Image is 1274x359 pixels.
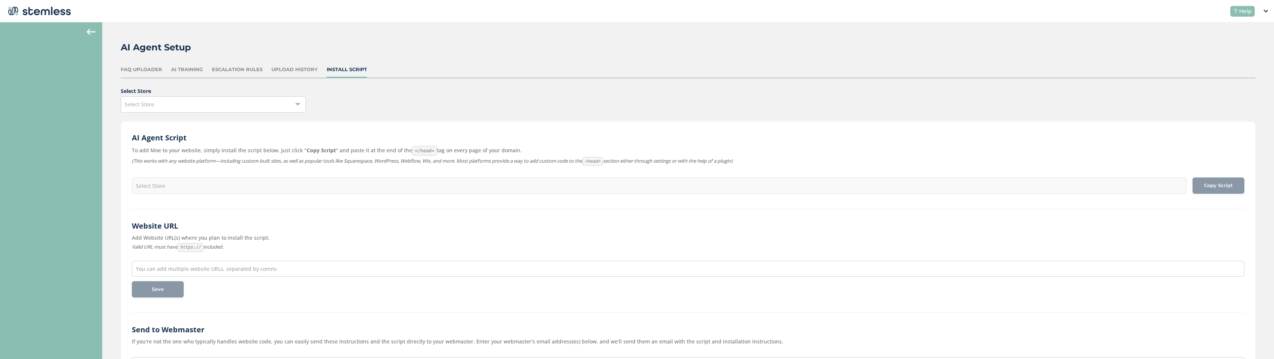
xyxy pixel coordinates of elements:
label: (This works with any website platform—including custom-built sites, as well as popular tools like... [132,157,1244,166]
div: Install Script [327,66,367,73]
img: logo-dark-0685b13c.svg [6,4,71,19]
h2: Website URL [132,221,1244,231]
label: If you're not the one who typically handles website code, you can easily send these instructions ... [132,338,1244,345]
code: </head> [412,146,437,156]
input: You can add multiple website URLs, separated by commas. [136,265,277,273]
strong: Copy Script [307,147,336,154]
h2: AI Agent Setup [121,41,191,54]
h2: Send to Webmaster [132,325,1244,335]
label: Add Website URL(s) where you plan to install the script. [132,234,1244,242]
label: Valid URL must have included. [132,243,1244,252]
div: Escalation Rules [212,66,263,73]
img: icon-arrow-back-accent-c549486e.svg [87,29,96,35]
label: Select Store [121,87,1255,95]
span: Select Store [125,101,154,108]
div: Upload History [271,66,318,73]
div: FAQ Uploader [121,66,162,73]
h2: AI Agent Script [132,133,1244,143]
div: AI Training [171,66,203,73]
img: icon-help-white-03924b79.svg [1233,9,1238,13]
iframe: Chat Widget [1237,323,1274,359]
code: <head> [582,157,603,166]
img: icon_down-arrow-small-66adaf34.svg [1264,10,1268,13]
span: Help [1239,7,1252,15]
label: To add Moe to your website, simply install the script below. Just click " " and paste it at the e... [132,146,1244,156]
code: https:// [177,243,203,252]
